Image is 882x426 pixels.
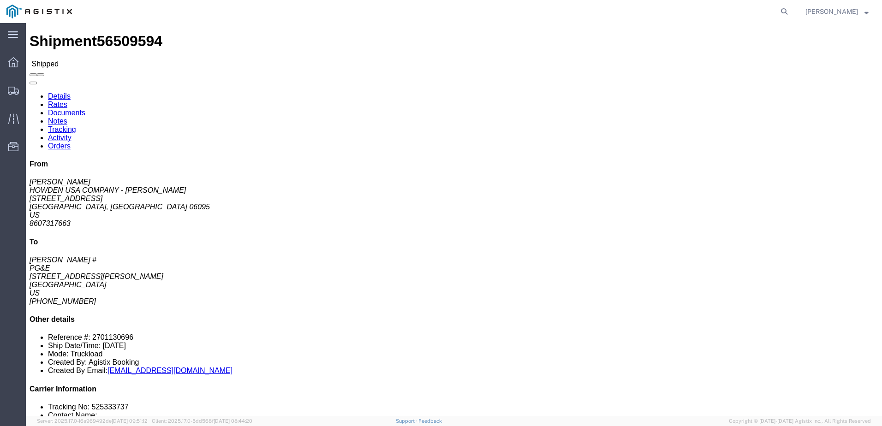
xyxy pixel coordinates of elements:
span: Copyright © [DATE]-[DATE] Agistix Inc., All Rights Reserved [729,417,871,425]
span: Justin Chao [805,6,858,17]
iframe: FS Legacy Container [26,23,882,416]
img: logo [6,5,72,18]
span: Server: 2025.17.0-16a969492de [37,418,148,424]
a: Feedback [418,418,442,424]
button: [PERSON_NAME] [805,6,869,17]
span: [DATE] 09:51:12 [112,418,148,424]
span: Client: 2025.17.0-5dd568f [152,418,252,424]
a: Support [396,418,419,424]
span: [DATE] 08:44:20 [214,418,252,424]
